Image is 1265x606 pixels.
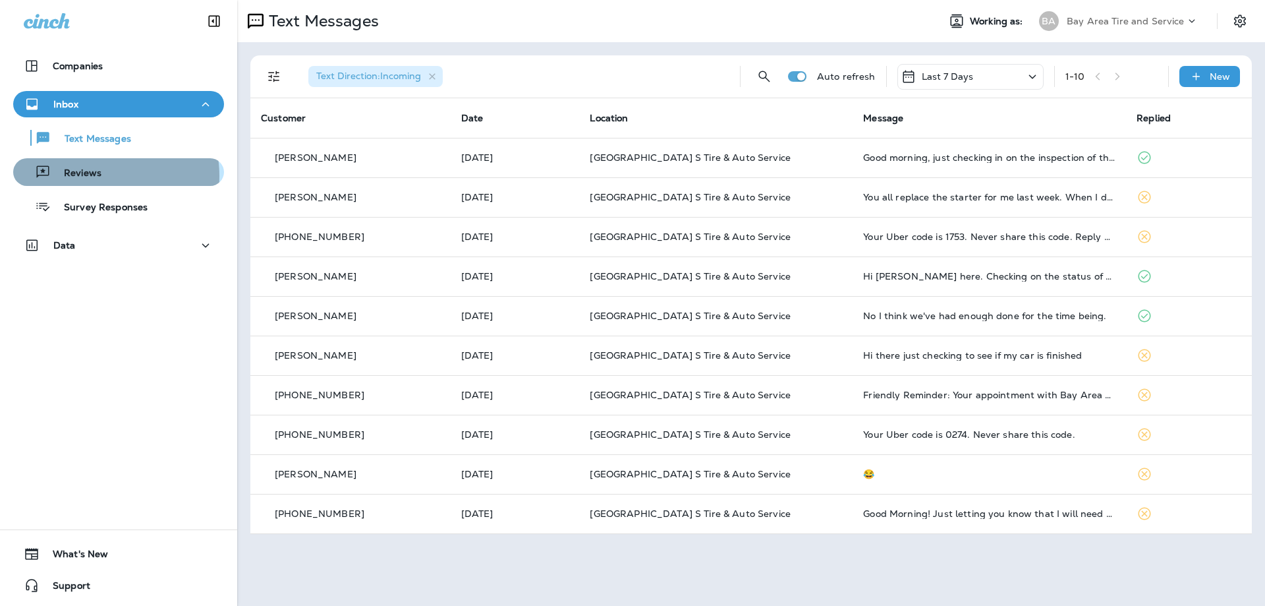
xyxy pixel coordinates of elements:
[863,311,1115,321] div: No I think we've had enough done for the time being.
[275,390,364,400] p: [PHONE_NUMBER]
[40,549,108,564] span: What's New
[13,124,224,152] button: Text Messages
[1137,112,1171,124] span: Replied
[53,61,103,71] p: Companies
[461,390,569,400] p: Aug 14, 2025 07:32 AM
[264,11,379,31] p: Text Messages
[1039,11,1059,31] div: BA
[461,429,569,440] p: Aug 11, 2025 11:26 AM
[863,469,1115,479] div: 😂
[590,508,790,520] span: [GEOGRAPHIC_DATA] S Tire & Auto Service
[13,572,224,599] button: Support
[970,16,1026,27] span: Working as:
[13,193,224,220] button: Survey Responses
[461,311,569,321] p: Aug 14, 2025 02:57 PM
[863,192,1115,202] div: You all replace the starter for me last week. When I drove home the engine light came on. When I ...
[275,192,356,202] p: [PERSON_NAME]
[590,349,790,361] span: [GEOGRAPHIC_DATA] S Tire & Auto Service
[53,99,78,109] p: Inbox
[1210,71,1230,82] p: New
[275,350,356,361] p: [PERSON_NAME]
[40,580,90,596] span: Support
[817,71,876,82] p: Auto refresh
[275,152,356,163] p: [PERSON_NAME]
[261,112,306,124] span: Customer
[316,70,421,82] span: Text Direction : Incoming
[461,469,569,479] p: Aug 10, 2025 10:02 AM
[13,53,224,79] button: Companies
[51,167,101,180] p: Reviews
[751,63,777,90] button: Search Messages
[590,429,790,440] span: [GEOGRAPHIC_DATA] S Tire & Auto Service
[275,429,364,440] p: [PHONE_NUMBER]
[461,231,569,242] p: Aug 15, 2025 09:07 AM
[1067,16,1185,26] p: Bay Area Tire and Service
[590,310,790,322] span: [GEOGRAPHIC_DATA] S Tire & Auto Service
[1228,9,1252,33] button: Settings
[196,8,233,34] button: Collapse Sidebar
[275,231,364,242] p: [PHONE_NUMBER]
[275,469,356,479] p: [PERSON_NAME]
[590,152,790,164] span: [GEOGRAPHIC_DATA] S Tire & Auto Service
[461,350,569,361] p: Aug 14, 2025 10:47 AM
[1065,71,1085,82] div: 1 - 10
[261,63,287,90] button: Filters
[13,541,224,567] button: What's New
[51,202,148,214] p: Survey Responses
[590,231,790,243] span: [GEOGRAPHIC_DATA] S Tire & Auto Service
[461,271,569,282] p: Aug 14, 2025 04:20 PM
[590,112,628,124] span: Location
[13,91,224,117] button: Inbox
[51,133,131,146] p: Text Messages
[922,71,974,82] p: Last 7 Days
[13,158,224,186] button: Reviews
[863,390,1115,400] div: Friendly Reminder: Your appointment with Bay Area Tire & Service - Eldersburg is booked for Augus...
[863,112,903,124] span: Message
[590,389,790,401] span: [GEOGRAPHIC_DATA] S Tire & Auto Service
[863,231,1115,242] div: Your Uber code is 1753. Never share this code. Reply STOP ALL to unsubscribe.
[13,232,224,258] button: Data
[590,191,790,203] span: [GEOGRAPHIC_DATA] S Tire & Auto Service
[590,270,790,282] span: [GEOGRAPHIC_DATA] S Tire & Auto Service
[275,311,356,321] p: [PERSON_NAME]
[863,350,1115,361] div: Hi there just checking to see if my car is finished
[275,271,356,282] p: [PERSON_NAME]
[590,468,790,480] span: [GEOGRAPHIC_DATA] S Tire & Auto Service
[461,152,569,163] p: Aug 15, 2025 11:04 AM
[53,240,76,251] p: Data
[863,508,1115,519] div: Good Morning! Just letting you know that I will need to reschedule my appointment tomorrow
[461,112,484,124] span: Date
[308,66,443,87] div: Text Direction:Incoming
[863,271,1115,282] div: Hi Chris Petrich here. Checking on the status of my Toyota Corolla. Thanks.
[863,429,1115,440] div: Your Uber code is 0274. Never share this code.
[461,192,569,202] p: Aug 15, 2025 10:43 AM
[863,152,1115,163] div: Good morning, just checking in on the inspection of the 2008 Toyota Highlander. No rush just tryi...
[275,508,364,519] p: [PHONE_NUMBER]
[461,508,569,519] p: Aug 10, 2025 08:20 AM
